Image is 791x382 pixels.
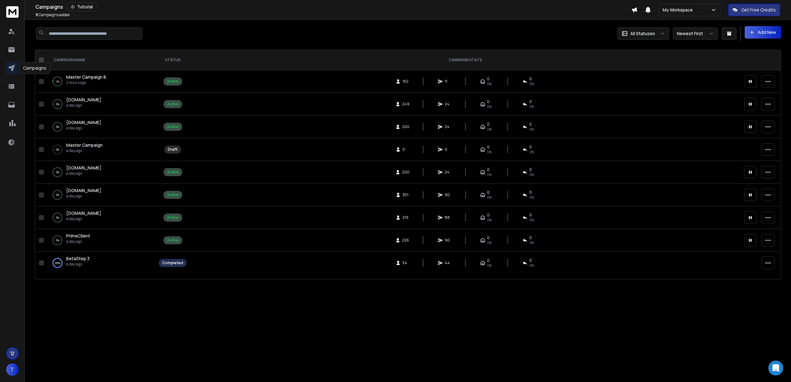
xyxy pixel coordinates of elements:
span: 0% [487,104,492,109]
span: 219 [402,215,409,220]
span: 0 [487,167,490,172]
p: 0 % [56,146,59,153]
span: 90 [445,192,451,197]
span: 24 [445,102,451,107]
button: Newest First [673,27,718,40]
span: 0% [487,81,492,86]
span: 24 [445,170,451,175]
button: Add New [745,26,781,39]
th: CAMPAIGN STATS [190,50,740,70]
div: Active [167,102,179,107]
p: a day ago [66,148,103,153]
span: [DOMAIN_NAME] [66,210,101,216]
div: Active [167,238,179,243]
span: [DOMAIN_NAME] [66,165,101,171]
span: 0 [529,258,532,263]
p: a day ago [66,171,101,176]
span: 249 [402,102,409,107]
span: 88 [445,215,451,220]
div: Active [167,124,179,129]
p: a day ago [66,103,101,108]
a: [DOMAIN_NAME] [66,187,101,194]
p: 0 % [56,124,59,130]
div: Active [167,192,179,197]
span: 0% [487,172,492,177]
p: 2 hours ago [66,80,106,85]
p: 0 % [56,237,59,243]
p: 0 % [56,192,59,198]
span: 0% [487,195,492,200]
span: 226 [402,238,409,243]
p: My Workspace [663,7,695,13]
span: 0 % [529,127,534,132]
span: Master Campaign [66,142,103,148]
span: 0 % [529,104,534,109]
span: 0 [487,213,490,218]
div: Active [167,79,179,84]
button: T [6,363,19,376]
a: [DOMAIN_NAME] [66,119,101,126]
div: Draft [168,147,177,152]
span: 0 [529,235,532,240]
span: 0 [402,147,409,152]
span: 0 [529,213,532,218]
td: 0%[DOMAIN_NAME]a day ago [46,161,155,184]
span: BetaStep 3 [66,255,90,261]
button: Get Free Credits [728,4,780,16]
span: 24 [445,124,451,129]
td: 4%Master Campaign B2 hours ago [46,70,155,93]
div: Active [167,215,179,220]
span: 0 % [529,240,534,245]
td: 0%[DOMAIN_NAME]a day ago [46,206,155,229]
td: 100%BetaStep 3a day ago [46,252,155,274]
p: Campaigns added [35,12,70,17]
div: Completed [162,260,183,265]
span: 0 [529,99,532,104]
td: 0%PrimeClienta day ago [46,229,155,252]
span: 150 [402,79,409,84]
p: 4 % [56,78,59,85]
span: 0% [487,127,492,132]
span: 44 [445,260,451,265]
p: a day ago [66,194,101,199]
span: 0% [529,150,534,154]
span: 0 % [529,172,534,177]
p: 100 % [55,260,60,266]
span: 0 [529,167,532,172]
a: BetaStep 3 [66,255,90,262]
span: 0 [487,190,490,195]
p: All Statuses [630,30,655,37]
span: 0 [487,122,490,127]
p: a day ago [66,262,90,267]
a: [DOMAIN_NAME] [66,97,101,103]
th: STATUS [155,50,190,70]
span: 0 [529,76,532,81]
span: 0 [529,190,532,195]
a: PrimeClient [66,233,90,239]
span: 0 [487,76,490,81]
span: 0% [487,240,492,245]
span: 0 % [529,195,534,200]
span: 0 [445,147,451,152]
td: 0%[DOMAIN_NAME]a day ago [46,93,155,116]
td: 0%[DOMAIN_NAME]a day ago [46,184,155,206]
span: 200 [402,124,409,129]
span: 200 [402,170,409,175]
p: a day ago [66,126,101,131]
div: Campaigns [19,62,50,74]
button: Tutorial [67,2,97,11]
p: a day ago [66,239,90,244]
a: Master Campaign B [66,74,106,80]
div: Open Intercom Messenger [768,361,783,375]
span: 0 % [529,263,534,268]
span: 0 [487,258,490,263]
span: [DOMAIN_NAME] [66,119,101,125]
span: 0 [487,145,490,150]
p: Get Free Credits [741,7,776,13]
th: CAMPAIGN NAME [46,50,155,70]
div: Campaigns [35,2,631,11]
